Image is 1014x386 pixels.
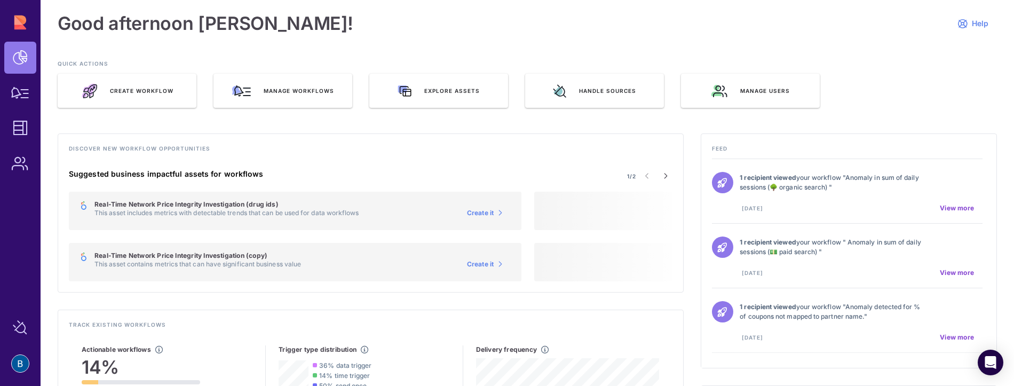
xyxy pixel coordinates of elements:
span: [DATE] [742,204,763,212]
h5: Actionable workflows [82,345,151,354]
span: Create it [467,260,494,269]
span: % [101,356,119,378]
span: 14% time trigger [319,372,370,380]
h3: QUICK ACTIONS [58,60,997,74]
span: View more [940,333,974,342]
span: View more [940,204,974,212]
div: Open Intercom Messenger [978,350,1003,375]
p: your workflow "Anomaly detected for % of coupons not mapped to partner name." [740,302,924,321]
span: Manage users [740,87,790,94]
img: account-photo [12,355,29,372]
p: This asset includes metrics with detectable trends that can be used for data workflows [94,209,359,217]
span: Handle sources [579,87,636,94]
h4: Discover new workflow opportunities [69,145,672,159]
p: your workflow " Anomaly in sum of daily sessions (💵 paid search) " [740,238,924,257]
h4: Feed [712,145,986,159]
p: your workflow "Anomaly in sum of daily sessions (🌳 organic search) " [740,173,924,192]
span: Manage workflows [264,87,334,94]
h5: Delivery frequency [476,345,537,354]
span: 1/2 [627,172,636,180]
span: 36% data trigger [319,361,371,369]
span: Explore assets [424,87,480,94]
strong: 1 recipient viewed [740,174,796,182]
span: 14 [82,356,101,378]
h4: Track existing workflows [69,321,672,335]
h5: Trigger type distribution [279,345,357,354]
img: rocket_launch.e46a70e1.svg [81,83,97,99]
span: View more [940,269,974,277]
span: Help [972,19,988,28]
strong: 1 recipient viewed [740,303,796,311]
h1: Good afternoon [PERSON_NAME]! [58,13,353,34]
strong: 1 recipient viewed [740,238,796,246]
h4: Suggested business impactful assets for workflows [69,169,521,179]
span: Create Workflow [110,87,173,94]
span: Create it [467,209,494,217]
span: [DATE] [742,334,763,341]
span: [DATE] [742,269,763,277]
h5: Real-Time Network Price Integrity Investigation (drug ids) [94,200,359,209]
